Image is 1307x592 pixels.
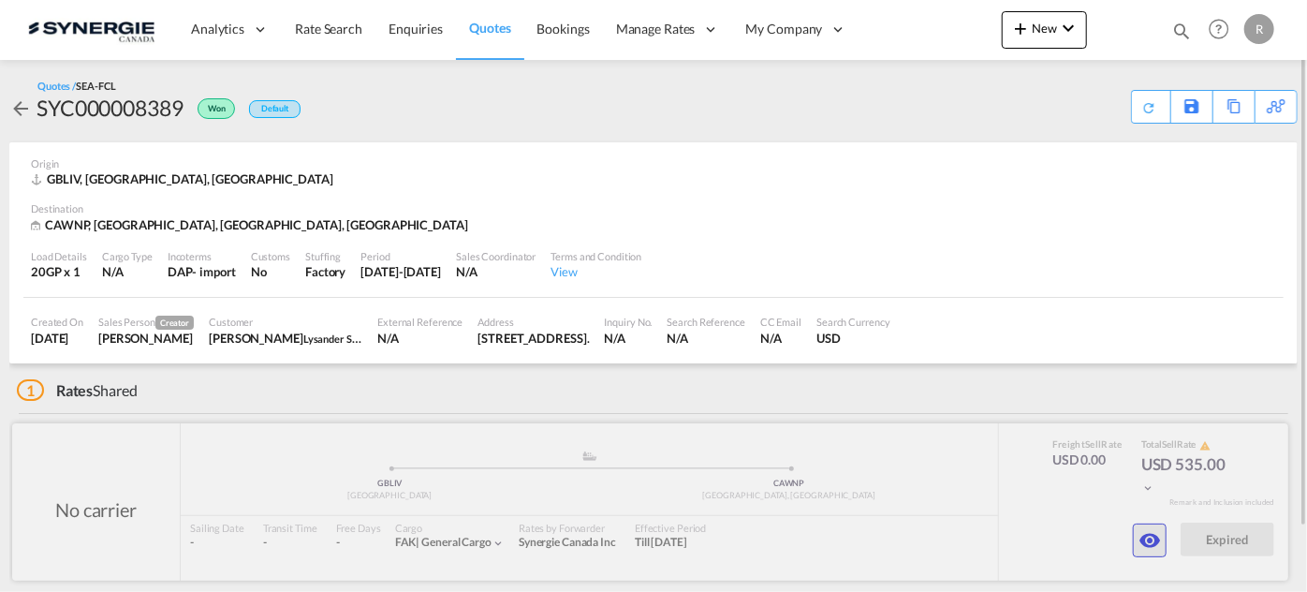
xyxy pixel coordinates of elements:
[31,330,83,347] div: 10 Feb 2025
[209,330,362,347] div: Franz Large
[209,315,362,329] div: Customer
[56,381,94,399] span: Rates
[1141,100,1156,115] md-icon: icon-refresh
[456,263,536,280] div: N/A
[1244,14,1274,44] div: R
[1171,21,1192,49] div: icon-magnify
[303,331,402,346] span: Lysander Shipping Ltd
[98,330,194,347] div: Rosa Ho
[37,93,184,123] div: SYC000008389
[668,315,745,329] div: Search Reference
[360,249,441,263] div: Period
[102,263,153,280] div: N/A
[9,97,32,120] md-icon: icon-arrow-left
[551,249,641,263] div: Terms and Condition
[47,171,333,186] span: GBLIV, [GEOGRAPHIC_DATA], [GEOGRAPHIC_DATA]
[1057,17,1079,39] md-icon: icon-chevron-down
[305,249,345,263] div: Stuffing
[251,249,290,263] div: Customs
[1141,91,1161,115] div: Quote PDF is not available at this time
[746,20,823,38] span: My Company
[469,20,510,36] span: Quotes
[760,330,801,347] div: N/A
[295,21,362,37] span: Rate Search
[389,21,443,37] span: Enquiries
[816,315,890,329] div: Search Currency
[1171,91,1212,123] div: Save As Template
[76,80,115,92] span: SEA-FCL
[1009,17,1032,39] md-icon: icon-plus 400-fg
[168,249,236,263] div: Incoterms
[37,79,116,93] div: Quotes /SEA-FCL
[1203,13,1235,45] span: Help
[208,103,230,121] span: Won
[98,315,194,330] div: Sales Person
[17,379,44,401] span: 1
[668,330,745,347] div: N/A
[184,93,240,123] div: Won
[1133,524,1167,557] button: icon-eye
[816,330,890,347] div: USD
[477,330,589,347] div: 606, The Cotton Exchange, Old Hall Street, Liverpool L3 9LQ, UK.
[168,263,193,280] div: DAP
[1171,21,1192,41] md-icon: icon-magnify
[31,156,1276,170] div: Origin
[551,263,641,280] div: View
[31,201,1276,215] div: Destination
[102,249,153,263] div: Cargo Type
[305,263,345,280] div: Factory Stuffing
[155,316,194,330] span: Creator
[360,263,441,280] div: 27 Feb 2025
[377,315,463,329] div: External Reference
[193,263,236,280] div: - import
[31,170,338,187] div: GBLIV, Liverpool, Asia
[456,249,536,263] div: Sales Coordinator
[17,380,138,401] div: Shared
[31,315,83,329] div: Created On
[251,263,290,280] div: No
[537,21,590,37] span: Bookings
[28,8,154,51] img: 1f56c880d42311ef80fc7dca854c8e59.png
[760,315,801,329] div: CC Email
[477,315,589,329] div: Address
[1009,21,1079,36] span: New
[191,20,244,38] span: Analytics
[605,330,653,347] div: N/A
[9,93,37,123] div: icon-arrow-left
[31,263,87,280] div: 20GP x 1
[1002,11,1087,49] button: icon-plus 400-fgNewicon-chevron-down
[31,249,87,263] div: Load Details
[1138,529,1161,552] md-icon: icon-eye
[377,330,463,347] div: N/A
[605,315,653,329] div: Inquiry No.
[616,20,696,38] span: Manage Rates
[31,216,473,234] div: CAWNP, Winnipeg, MB, North America
[249,100,301,118] div: Default
[1203,13,1244,47] div: Help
